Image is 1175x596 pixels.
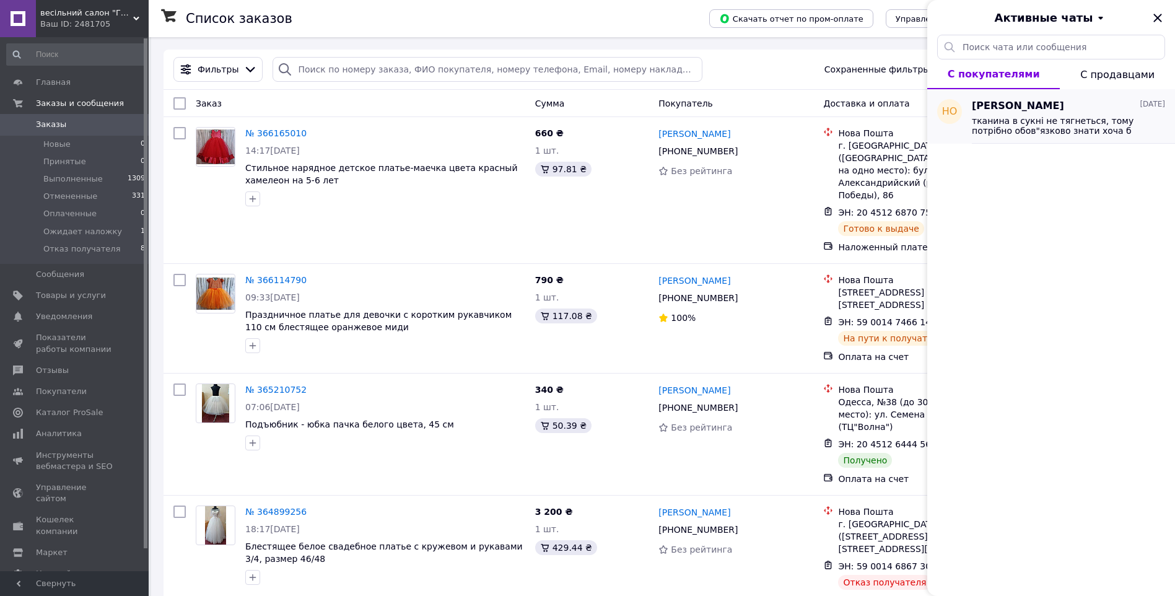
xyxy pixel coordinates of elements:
[838,139,1011,201] div: г. [GEOGRAPHIC_DATA] ([GEOGRAPHIC_DATA].), №5 (до 30 кг на одно место): бульв. Александрийский (р...
[671,423,732,432] span: Без рейтинга
[43,191,97,202] span: Отмененные
[535,309,597,323] div: 117.08 ₴
[202,384,230,423] img: Фото товару
[36,428,82,439] span: Аналитика
[838,383,1011,396] div: Нова Пошта
[196,127,235,167] a: Фото товару
[198,63,238,76] span: Фильтры
[838,575,931,590] div: Отказ получателя
[141,226,145,237] span: 1
[6,43,146,66] input: Поиск
[36,311,92,322] span: Уведомления
[535,292,559,302] span: 1 шт.
[36,514,115,537] span: Кошелек компании
[245,292,300,302] span: 09:33[DATE]
[196,383,235,423] a: Фото товару
[205,506,226,545] img: Фото товару
[273,57,702,82] input: Поиск по номеру заказа, ФИО покупателя, номеру телефона, Email, номеру накладной
[36,98,124,109] span: Заказы и сообщения
[972,99,1064,113] span: [PERSON_NAME]
[535,162,592,177] div: 97.81 ₴
[658,293,738,303] span: [PHONE_NUMBER]
[1080,69,1155,81] span: С продавцами
[186,11,292,26] h1: Список заказов
[942,105,958,119] span: но
[36,119,66,130] span: Заказы
[141,156,145,167] span: 0
[962,10,1140,26] button: Активные чаты
[838,127,1011,139] div: Нова Пошта
[40,19,149,30] div: Ваш ID: 2481705
[141,208,145,219] span: 0
[196,278,235,310] img: Фото товару
[36,332,115,354] span: Показатели работы компании
[535,402,559,412] span: 1 шт.
[658,146,738,156] span: [PHONE_NUMBER]
[709,9,873,28] button: Скачать отчет по пром-оплате
[719,13,863,24] span: Скачать отчет по пром-оплате
[36,568,81,579] span: Настройки
[245,310,512,332] a: Праздничное платье для девочки с коротким рукавчиком 110 см блестящее оранжевое миди
[245,541,523,564] a: Блестящее белое свадебное платье с кружевом и рукавами 3/4, размер 46/48
[36,547,68,558] span: Маркет
[43,139,71,150] span: Новые
[838,561,942,571] span: ЭН: 59 0014 6867 3033
[1140,99,1165,110] span: [DATE]
[937,35,1165,59] input: Поиск чата или сообщения
[535,146,559,156] span: 1 шт.
[838,274,1011,286] div: Нова Пошта
[196,274,235,313] a: Фото товару
[36,269,84,280] span: Сообщения
[535,507,573,517] span: 3 200 ₴
[43,156,86,167] span: Принятые
[886,9,1003,28] button: Управление статусами
[36,290,106,301] span: Товары и услуги
[132,191,145,202] span: 331
[838,506,1011,518] div: Нова Пошта
[927,59,1060,89] button: С покупателями
[36,407,103,418] span: Каталог ProSale
[36,77,71,88] span: Главная
[36,450,115,472] span: Инструменты вебмастера и SEO
[535,524,559,534] span: 1 шт.
[245,524,300,534] span: 18:17[DATE]
[245,163,518,185] span: Стильное нарядное детское платье-маечка цвета красный хамелеон на 5-6 лет
[838,317,942,327] span: ЭН: 59 0014 7466 1434
[658,99,713,108] span: Покупатель
[245,507,307,517] a: № 364899256
[896,14,993,24] span: Управление статусами
[948,68,1040,80] span: С покупателями
[245,128,307,138] a: № 366165010
[927,89,1175,144] button: но[PERSON_NAME][DATE]тканина в сукні не тягнеться, тому потрібно обов"язково знати хоча б обхват ...
[838,351,1011,363] div: Оплата на счет
[245,419,454,429] span: Подъюбник - юбка пачка белого цвета, 45 см
[658,128,730,140] a: [PERSON_NAME]
[838,286,1011,311] div: [STREET_ADDRESS] (до 30 кг): [STREET_ADDRESS] 2, пом. 289
[838,241,1011,253] div: Наложенный платеж
[658,274,730,287] a: [PERSON_NAME]
[1150,11,1165,25] button: Закрыть
[838,221,924,236] div: Готово к выдаче
[196,506,235,545] a: Фото товару
[43,208,97,219] span: Оплаченные
[43,243,120,255] span: Отказ получателя
[43,173,103,185] span: Выполненные
[128,173,145,185] span: 1309
[245,146,300,156] span: 14:17[DATE]
[36,482,115,504] span: Управление сайтом
[671,545,732,554] span: Без рейтинга
[838,473,1011,485] div: Оплата на счет
[535,99,565,108] span: Сумма
[995,10,1093,26] span: Активные чаты
[43,226,122,237] span: Ожидает наложку
[671,313,696,323] span: 100%
[141,139,145,150] span: 0
[658,506,730,519] a: [PERSON_NAME]
[658,403,738,413] span: [PHONE_NUMBER]
[36,365,69,376] span: Отзывы
[838,453,892,468] div: Получено
[36,386,87,397] span: Покупатели
[141,243,145,255] span: 8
